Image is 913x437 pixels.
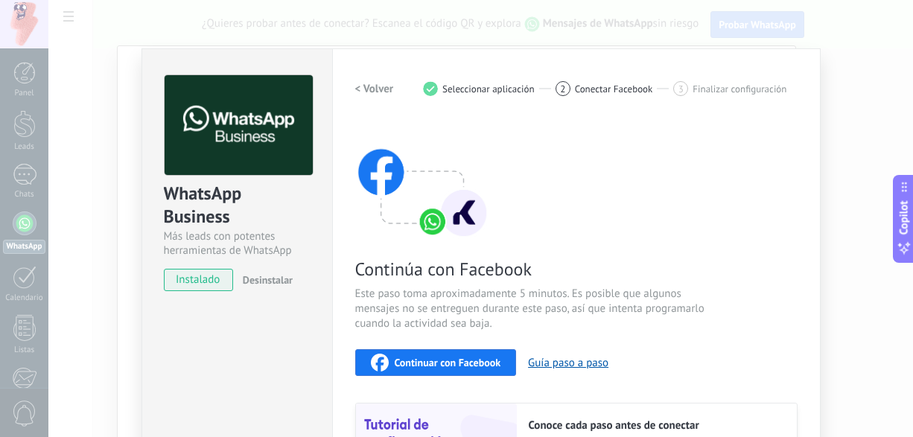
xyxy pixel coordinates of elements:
[442,83,535,95] span: Seleccionar aplicación
[529,418,782,433] h2: Conoce cada paso antes de conectar
[575,83,653,95] span: Conectar Facebook
[355,349,517,376] button: Continuar con Facebook
[528,356,608,370] button: Guía paso a paso
[355,287,710,331] span: Este paso toma aproximadamente 5 minutos. Es posible que algunos mensajes no se entreguen durante...
[243,273,293,287] span: Desinstalar
[164,182,311,229] div: WhatsApp Business
[897,200,912,235] span: Copilot
[355,75,394,102] button: < Volver
[678,83,684,95] span: 3
[560,83,565,95] span: 2
[237,269,293,291] button: Desinstalar
[693,83,786,95] span: Finalizar configuración
[164,229,311,258] div: Más leads con potentes herramientas de WhatsApp
[355,120,489,239] img: connect with facebook
[165,269,232,291] span: instalado
[165,75,313,176] img: logo_main.png
[355,258,710,281] span: Continúa con Facebook
[395,357,501,368] span: Continuar con Facebook
[355,82,394,96] h2: < Volver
